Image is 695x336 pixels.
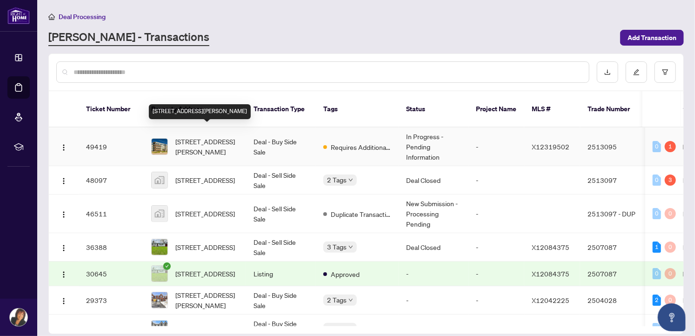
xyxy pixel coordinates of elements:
[331,209,391,219] span: Duplicate Transaction
[59,13,106,21] span: Deal Processing
[665,208,676,219] div: 0
[175,290,239,310] span: [STREET_ADDRESS][PERSON_NAME]
[60,177,67,185] img: Logo
[327,323,347,334] span: 3 Tags
[246,128,316,166] td: Deal - Buy Side Sale
[653,295,661,306] div: 2
[348,298,353,302] span: down
[468,286,524,315] td: -
[653,268,661,279] div: 0
[580,91,645,128] th: Trade Number
[633,69,640,75] span: edit
[399,233,468,262] td: Deal Closed
[79,166,144,195] td: 48097
[175,323,235,334] span: [STREET_ADDRESS]
[327,242,347,252] span: 3 Tags
[580,233,645,262] td: 2507087
[468,195,524,233] td: -
[327,175,347,185] span: 2 Tags
[653,208,661,219] div: 0
[152,292,167,308] img: thumbnail-img
[524,91,580,128] th: MLS #
[327,295,347,305] span: 2 Tags
[246,195,316,233] td: Deal - Sell Side Sale
[532,243,569,251] span: X12084375
[175,269,235,279] span: [STREET_ADDRESS]
[665,141,676,152] div: 1
[348,245,353,249] span: down
[580,262,645,286] td: 2507087
[399,166,468,195] td: Deal Closed
[60,244,67,252] img: Logo
[468,262,524,286] td: -
[331,142,391,152] span: Requires Additional Docs
[468,91,524,128] th: Project Name
[653,141,661,152] div: 0
[56,206,71,221] button: Logo
[152,206,167,222] img: thumbnail-img
[653,323,661,334] div: 0
[79,91,144,128] th: Ticket Number
[655,61,676,83] button: filter
[399,286,468,315] td: -
[79,262,144,286] td: 30645
[348,178,353,182] span: down
[56,293,71,308] button: Logo
[665,295,676,306] div: 0
[60,144,67,151] img: Logo
[152,239,167,255] img: thumbnail-img
[56,240,71,255] button: Logo
[580,166,645,195] td: 2513097
[60,211,67,218] img: Logo
[331,269,360,279] span: Approved
[316,91,399,128] th: Tags
[175,208,235,219] span: [STREET_ADDRESS]
[79,195,144,233] td: 46511
[468,166,524,195] td: -
[399,128,468,166] td: In Progress - Pending Information
[246,233,316,262] td: Deal - Sell Side Sale
[665,242,676,253] div: 0
[658,303,686,331] button: Open asap
[580,195,645,233] td: 2513097 - DUP
[60,326,67,333] img: Logo
[144,91,246,128] th: Property Address
[628,30,676,45] span: Add Transaction
[399,91,468,128] th: Status
[175,136,239,157] span: [STREET_ADDRESS][PERSON_NAME]
[580,286,645,315] td: 2504028
[48,13,55,20] span: home
[175,175,235,185] span: [STREET_ADDRESS]
[56,173,71,188] button: Logo
[48,29,209,46] a: [PERSON_NAME] - Transactions
[56,266,71,281] button: Logo
[532,142,569,151] span: X12319502
[246,166,316,195] td: Deal - Sell Side Sale
[7,7,30,24] img: logo
[468,233,524,262] td: -
[152,139,167,155] img: thumbnail-img
[60,297,67,305] img: Logo
[532,296,569,304] span: X12042225
[626,61,647,83] button: edit
[152,266,167,282] img: thumbnail-img
[79,286,144,315] td: 29373
[152,172,167,188] img: thumbnail-img
[604,69,611,75] span: download
[665,175,676,186] div: 3
[597,61,618,83] button: download
[10,309,27,326] img: Profile Icon
[399,262,468,286] td: -
[468,128,524,166] td: -
[56,139,71,154] button: Logo
[60,271,67,278] img: Logo
[580,128,645,166] td: 2513095
[620,30,684,46] button: Add Transaction
[532,324,569,333] span: X12003284
[79,128,144,166] td: 49419
[653,242,661,253] div: 1
[175,242,235,252] span: [STREET_ADDRESS]
[246,286,316,315] td: Deal - Buy Side Sale
[246,91,316,128] th: Transaction Type
[662,69,668,75] span: filter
